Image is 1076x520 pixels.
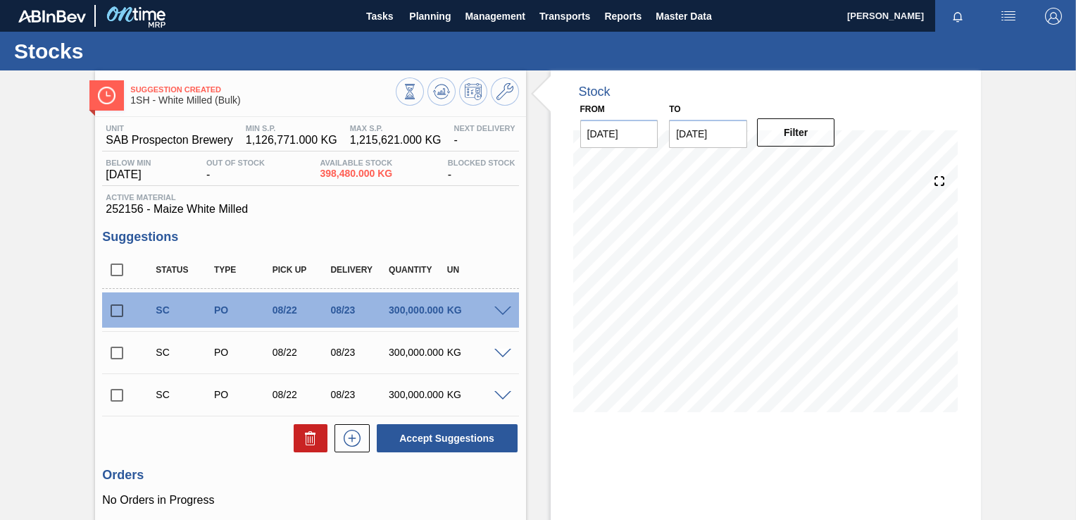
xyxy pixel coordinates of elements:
[444,159,519,181] div: -
[211,347,274,358] div: Purchase order
[102,468,518,483] h3: Orders
[385,389,449,400] div: 300,000.000
[152,304,215,316] div: Suggestion Created
[269,347,332,358] div: 08/22/2025
[320,168,392,179] span: 398,480.000 KG
[102,494,518,507] p: No Orders in Progress
[1000,8,1017,25] img: userActions
[935,6,980,26] button: Notifications
[106,159,151,167] span: Below Min
[18,10,86,23] img: TNhmsLtSVTkK8tSr43FrP2fwEKptu5GPRR3wAAAABJRU5ErkJggg==
[669,120,747,148] input: mm/dd/yyyy
[444,347,507,358] div: KG
[364,8,395,25] span: Tasks
[370,423,519,454] div: Accept Suggestions
[580,104,605,114] label: From
[396,78,424,106] button: Stocks Overview
[327,424,370,452] div: New suggestion
[130,85,395,94] span: Suggestion Created
[106,168,151,181] span: [DATE]
[211,304,274,316] div: Purchase order
[580,120,658,148] input: mm/dd/yyyy
[427,78,456,106] button: Update Chart
[579,85,611,99] div: Stock
[106,124,233,132] span: Unit
[287,424,327,452] div: Delete Suggestions
[327,347,390,358] div: 08/23/2025
[269,265,332,275] div: Pick up
[152,389,215,400] div: Suggestion Created
[377,424,518,452] button: Accept Suggestions
[211,389,274,400] div: Purchase order
[450,124,518,147] div: -
[385,265,449,275] div: Quantity
[327,389,390,400] div: 08/23/2025
[152,265,215,275] div: Status
[206,159,265,167] span: Out Of Stock
[444,304,507,316] div: KG
[656,8,711,25] span: Master Data
[1045,8,1062,25] img: Logout
[444,265,507,275] div: UN
[152,347,215,358] div: Suggestion Created
[350,124,442,132] span: MAX S.P.
[444,389,507,400] div: KG
[453,124,515,132] span: Next Delivery
[350,134,442,147] span: 1,215,621.000 KG
[14,43,264,59] h1: Stocks
[246,124,337,132] span: MIN S.P.
[491,78,519,106] button: Go to Master Data / General
[327,304,390,316] div: 08/23/2025
[106,134,233,147] span: SAB Prospecton Brewery
[106,203,515,216] span: 252156 - Maize White Milled
[669,104,680,114] label: to
[130,95,395,106] span: 1SH - White Milled (Bulk)
[459,78,487,106] button: Schedule Inventory
[246,134,337,147] span: 1,126,771.000 KG
[385,347,449,358] div: 300,000.000
[203,159,268,181] div: -
[211,265,274,275] div: Type
[465,8,525,25] span: Management
[448,159,515,167] span: Blocked Stock
[409,8,451,25] span: Planning
[98,87,115,104] img: Ícone
[757,118,835,147] button: Filter
[106,193,515,202] span: Active Material
[269,304,332,316] div: 08/22/2025
[385,304,449,316] div: 300,000.000
[102,230,518,244] h3: Suggestions
[327,265,390,275] div: Delivery
[604,8,642,25] span: Reports
[320,159,392,167] span: Available Stock
[269,389,332,400] div: 08/22/2025
[539,8,590,25] span: Transports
